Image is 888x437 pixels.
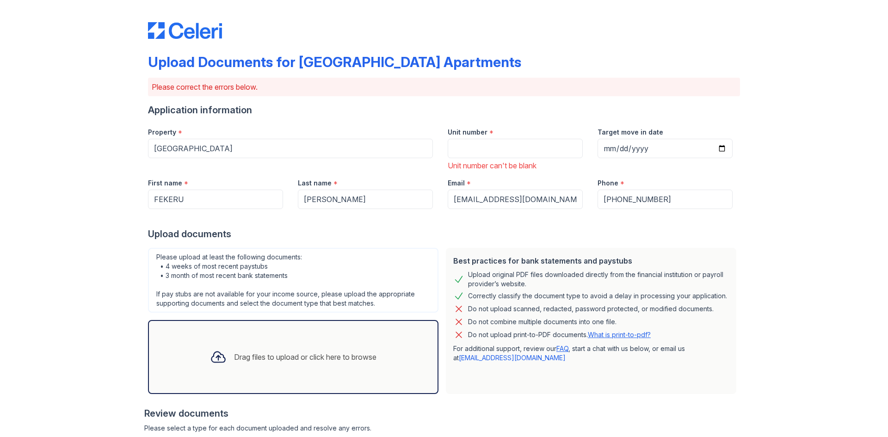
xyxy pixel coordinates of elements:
[468,270,729,289] div: Upload original PDF files downloaded directly from the financial institution or payroll provider’...
[448,178,465,188] label: Email
[598,128,663,137] label: Target move in date
[468,316,617,327] div: Do not combine multiple documents into one file.
[448,128,487,137] label: Unit number
[148,22,222,39] img: CE_Logo_Blue-a8612792a0a2168367f1c8372b55b34899dd931a85d93a1a3d3e32e68fde9ad4.png
[298,178,332,188] label: Last name
[556,345,568,352] a: FAQ
[148,104,740,117] div: Application information
[144,407,740,420] div: Review documents
[448,160,583,171] div: Unit number can't be blank
[468,330,651,339] p: Do not upload print-to-PDF documents.
[148,178,182,188] label: First name
[453,255,729,266] div: Best practices for bank statements and paystubs
[148,128,176,137] label: Property
[148,228,740,240] div: Upload documents
[234,351,376,363] div: Drag files to upload or click here to browse
[152,81,736,92] p: Please correct the errors below.
[468,303,714,314] div: Do not upload scanned, redacted, password protected, or modified documents.
[468,290,727,302] div: Correctly classify the document type to avoid a delay in processing your application.
[148,54,521,70] div: Upload Documents for [GEOGRAPHIC_DATA] Apartments
[588,331,651,339] a: What is print-to-pdf?
[453,344,729,363] p: For additional support, review our , start a chat with us below, or email us at
[144,424,740,433] div: Please select a type for each document uploaded and resolve any errors.
[148,248,438,313] div: Please upload at least the following documents: • 4 weeks of most recent paystubs • 3 month of mo...
[598,178,618,188] label: Phone
[459,354,566,362] a: [EMAIL_ADDRESS][DOMAIN_NAME]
